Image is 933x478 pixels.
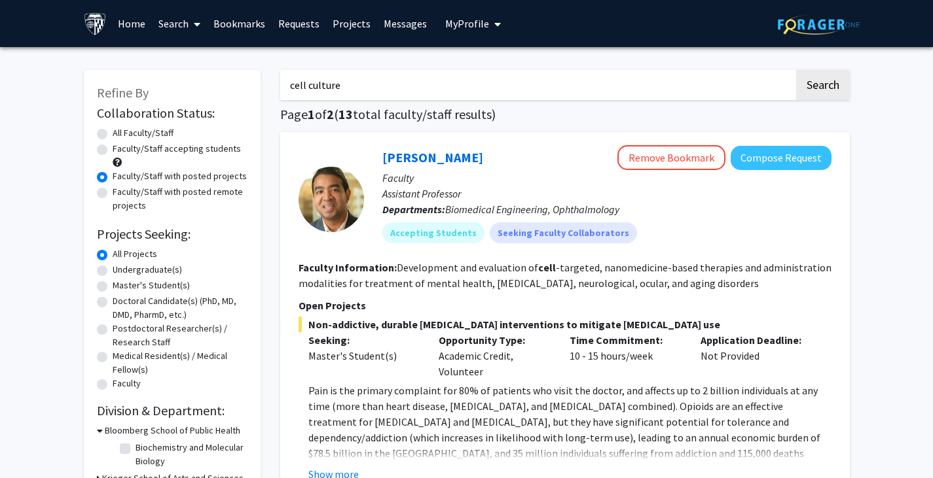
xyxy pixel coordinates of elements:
label: Faculty/Staff with posted remote projects [113,185,247,213]
img: ForagerOne Logo [778,14,860,35]
span: 2 [327,106,334,122]
label: Faculty/Staff with posted projects [113,169,247,183]
span: My Profile [445,17,489,30]
span: Biomedical Engineering, Ophthalmology [445,203,619,216]
mat-chip: Accepting Students [382,222,485,243]
h1: Page of ( total faculty/staff results) [280,107,850,122]
button: Search [796,70,850,100]
button: Compose Request to Kunal Parikh [731,146,832,170]
div: Master's Student(s) [308,348,420,364]
span: 13 [338,106,353,122]
a: Search [152,1,207,46]
label: Undergraduate(s) [113,263,182,277]
span: Refine By [97,84,149,101]
label: All Faculty/Staff [113,126,174,140]
label: Biochemistry and Molecular Biology [136,441,244,468]
label: Faculty/Staff accepting students [113,142,241,156]
div: Academic Credit, Volunteer [429,332,560,379]
p: Application Deadline: [701,332,812,348]
p: Open Projects [299,298,832,313]
fg-read-more: Development and evaluation of -targeted, nanomedicine-based therapies and administration modaliti... [299,261,832,290]
div: Not Provided [691,332,822,379]
input: Search Keywords [280,70,794,100]
a: [PERSON_NAME] [382,149,483,165]
a: Messages [377,1,433,46]
h3: Bloomberg School of Public Health [105,424,240,437]
a: Home [111,1,152,46]
span: 1 [308,106,315,122]
label: Postdoctoral Researcher(s) / Research Staff [113,322,247,349]
b: cell [538,261,556,274]
a: Projects [326,1,377,46]
mat-chip: Seeking Faculty Collaborators [490,222,637,243]
p: Seeking: [308,332,420,348]
label: Faculty [113,377,141,390]
p: Opportunity Type: [439,332,550,348]
b: Faculty Information: [299,261,397,274]
h2: Division & Department: [97,403,247,418]
p: Faculty [382,170,832,186]
p: Time Commitment: [570,332,681,348]
img: Johns Hopkins University Logo [84,12,107,35]
label: Medical Resident(s) / Medical Fellow(s) [113,349,247,377]
label: Master's Student(s) [113,279,190,292]
b: Departments: [382,203,445,216]
iframe: Chat [10,419,56,468]
h2: Collaboration Status: [97,105,247,121]
button: Remove Bookmark [617,145,725,170]
div: 10 - 15 hours/week [560,332,691,379]
span: Non-addictive, durable [MEDICAL_DATA] interventions to mitigate [MEDICAL_DATA] use [299,316,832,332]
a: Bookmarks [207,1,272,46]
label: Doctoral Candidate(s) (PhD, MD, DMD, PharmD, etc.) [113,294,247,322]
a: Requests [272,1,326,46]
p: Assistant Professor [382,186,832,201]
label: All Projects [113,247,157,261]
h2: Projects Seeking: [97,226,247,242]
